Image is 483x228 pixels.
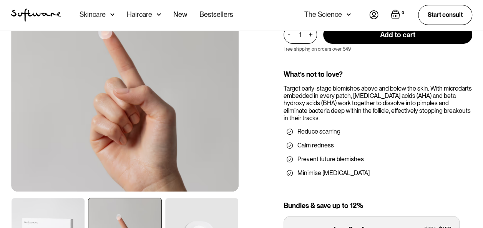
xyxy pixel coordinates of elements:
[287,128,469,135] li: Reduce scarring
[284,46,351,52] p: Free shipping on orders over $49
[11,8,61,21] img: Software Logo
[287,155,469,163] li: Prevent future blemishes
[418,5,472,25] a: Start consult
[323,26,472,44] input: Add to cart
[287,142,469,149] li: Calm redness
[157,11,161,18] img: arrow down
[110,11,115,18] img: arrow down
[284,202,472,210] div: Bundles & save up to 12%
[347,11,351,18] img: arrow down
[400,10,406,17] div: 0
[304,11,342,18] div: The Science
[288,30,293,39] div: -
[287,169,469,177] li: Minimise [MEDICAL_DATA]
[284,70,472,79] div: What’s not to love?
[127,11,152,18] div: Haircare
[284,85,472,122] div: Target early-stage blemishes above and below the skin. With microdarts embedded in every patch, [...
[11,8,61,21] a: home
[391,10,406,20] a: Open empty cart
[80,11,106,18] div: Skincare
[306,30,315,39] div: +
